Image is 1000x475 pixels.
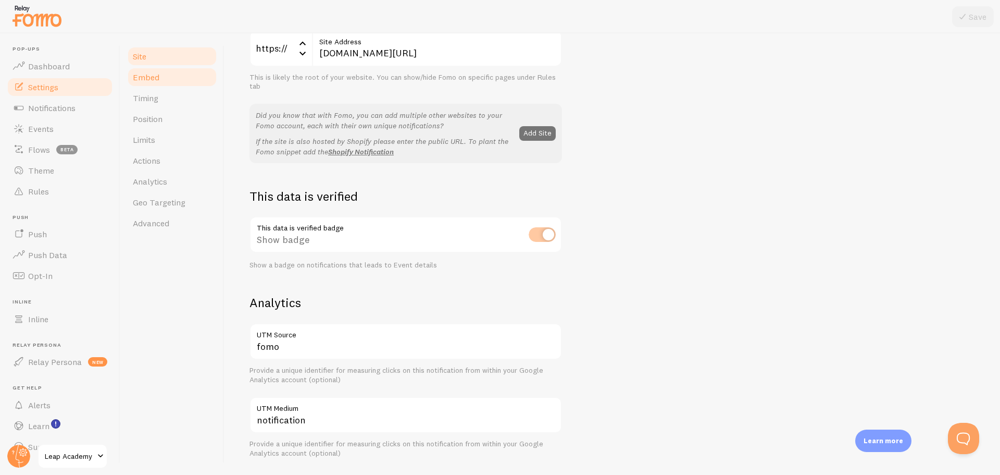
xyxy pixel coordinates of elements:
span: Opt-In [28,271,53,281]
a: Site [127,46,218,67]
p: Did you know that with Fomo, you can add multiple other websites to your Fomo account, each with ... [256,110,513,131]
p: If the site is also hosted by Shopify please enter the public URL. To plant the Fomo snippet add the [256,136,513,157]
span: Actions [133,155,160,166]
span: Notifications [28,103,76,113]
a: Opt-In [6,265,114,286]
span: Theme [28,165,54,176]
div: Learn more [855,430,911,452]
span: Alerts [28,400,51,410]
a: Events [6,118,114,139]
p: Learn more [864,436,903,446]
input: myhonestcompany.com [312,30,562,67]
span: Leap Academy [45,450,94,462]
img: fomo-relay-logo-orange.svg [11,3,63,29]
span: Inline [28,314,48,324]
label: UTM Medium [249,397,562,415]
a: Embed [127,67,218,88]
iframe: Help Scout Beacon - Open [948,423,979,454]
div: This is likely the root of your website. You can show/hide Fomo on specific pages under Rules tab [249,73,562,91]
a: Push [6,224,114,245]
span: Settings [28,82,58,92]
span: Relay Persona [28,357,82,367]
a: Support [6,436,114,457]
label: UTM Source [249,323,562,341]
a: Limits [127,129,218,150]
label: Site Address [312,30,562,48]
a: Position [127,108,218,129]
span: Push [12,214,114,221]
span: Support [28,442,59,452]
span: Push Data [28,250,67,260]
span: Inline [12,299,114,306]
span: Analytics [133,176,167,187]
span: Events [28,124,54,134]
h2: Analytics [249,295,562,311]
span: Timing [133,93,158,103]
a: Notifications [6,98,114,118]
span: Learn [28,421,49,431]
a: Dashboard [6,56,114,77]
a: Alerts [6,395,114,416]
a: Shopify Notification [328,147,394,156]
div: Provide a unique identifier for measuring clicks on this notification from within your Google Ana... [249,440,562,458]
h2: This data is verified [249,188,562,204]
span: Relay Persona [12,342,114,349]
span: Position [133,114,162,124]
span: beta [56,145,78,154]
a: Advanced [127,213,218,234]
span: Flows [28,144,50,155]
span: Embed [133,72,159,82]
span: Advanced [133,218,169,228]
a: Push Data [6,245,114,265]
span: Limits [133,135,155,145]
a: Flows beta [6,139,114,160]
a: Relay Persona new [6,351,114,372]
span: Dashboard [28,61,70,71]
div: https:// [249,30,312,67]
span: Pop-ups [12,46,114,53]
span: Geo Targeting [133,197,185,208]
a: Learn [6,416,114,436]
a: Analytics [127,171,218,192]
a: Leap Academy [37,444,108,469]
a: Actions [127,150,218,171]
a: Rules [6,181,114,202]
a: Geo Targeting [127,192,218,213]
svg: <p>Watch New Feature Tutorials!</p> [51,419,60,429]
span: Rules [28,186,49,197]
span: new [88,357,107,367]
span: Get Help [12,385,114,392]
a: Settings [6,77,114,98]
div: Provide a unique identifier for measuring clicks on this notification from within your Google Ana... [249,366,562,384]
a: Inline [6,309,114,330]
span: Push [28,229,47,239]
button: Add Site [519,126,556,141]
span: Site [133,51,146,62]
a: Theme [6,160,114,181]
a: Timing [127,88,218,108]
